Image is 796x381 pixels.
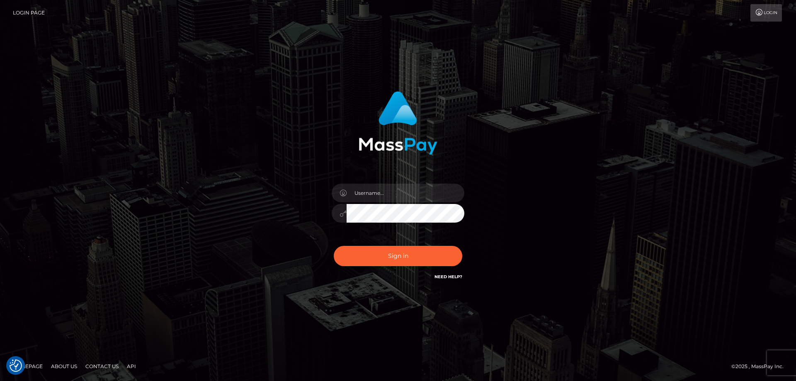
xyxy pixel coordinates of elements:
[434,274,462,279] a: Need Help?
[10,359,22,372] button: Consent Preferences
[124,360,139,373] a: API
[750,4,782,22] a: Login
[9,360,46,373] a: Homepage
[334,246,462,266] button: Sign in
[731,362,790,371] div: © 2025 , MassPay Inc.
[48,360,80,373] a: About Us
[82,360,122,373] a: Contact Us
[13,4,45,22] a: Login Page
[347,184,464,202] input: Username...
[359,91,437,155] img: MassPay Login
[10,359,22,372] img: Revisit consent button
